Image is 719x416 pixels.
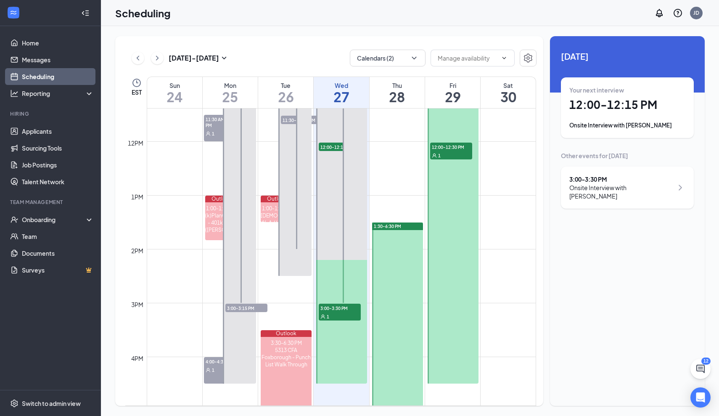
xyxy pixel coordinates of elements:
[438,153,441,159] span: 1
[132,88,142,96] span: EST
[22,68,94,85] a: Scheduling
[147,81,202,90] div: Sun
[130,300,145,309] div: 3pm
[314,77,369,108] a: August 27, 2025
[261,196,294,202] div: Outlook
[169,53,219,63] h3: [DATE] - [DATE]
[430,143,472,151] span: 12:00-12:30 PM
[695,364,706,374] svg: ChatActive
[212,367,214,373] span: 1
[261,330,312,337] div: Outlook
[10,110,92,117] div: Hiring
[261,205,294,212] div: 1:00-1:30 PM
[22,173,94,190] a: Talent Network
[225,304,267,312] span: 3:00-3:15 PM
[261,347,312,368] div: 5313 CFA Foxborough - Punch List Walk Through
[374,223,401,229] span: 1:30-6:30 PM
[261,339,312,347] div: 3:30-6:30 PM
[81,9,90,17] svg: Collapse
[10,199,92,206] div: Team Management
[520,50,537,66] button: Settings
[130,246,145,255] div: 2pm
[115,6,171,20] h1: Scheduling
[350,50,426,66] button: Calendars (2)ChevronDown
[569,98,685,112] h1: 12:00 - 12:15 PM
[425,81,480,90] div: Fri
[206,131,211,136] svg: User
[258,81,313,90] div: Tue
[126,138,145,148] div: 12pm
[569,86,685,94] div: Your next interview
[147,77,202,108] a: August 24, 2025
[22,245,94,262] a: Documents
[425,77,480,108] a: August 29, 2025
[327,314,329,320] span: 1
[701,358,711,365] div: 12
[22,156,94,173] a: Job Postings
[205,196,238,202] div: Outlook
[212,131,214,137] span: 1
[693,9,699,16] div: JD
[203,90,258,104] h1: 25
[204,357,238,366] span: 4:00-4:30 PM
[22,89,94,98] div: Reporting
[22,140,94,156] a: Sourcing Tools
[261,212,294,248] div: [DEMOGRAPHIC_DATA]-fil-A // Grand Opening Weekly Check In
[151,52,164,64] button: ChevronRight
[22,228,94,245] a: Team
[22,34,94,51] a: Home
[203,77,258,108] a: August 25, 2025
[569,175,673,183] div: 3:00 - 3:30 PM
[10,215,19,224] svg: UserCheck
[132,78,142,88] svg: Clock
[153,53,161,63] svg: ChevronRight
[134,53,142,63] svg: ChevronLeft
[673,8,683,18] svg: QuestionInfo
[438,53,497,63] input: Manage availability
[22,215,87,224] div: Onboarding
[258,90,313,104] h1: 26
[370,81,425,90] div: Thu
[204,115,238,129] span: 11:30 AM-12:00 PM
[432,153,437,158] svg: User
[130,192,145,201] div: 1pm
[654,8,664,18] svg: Notifications
[219,53,229,63] svg: SmallChevronDown
[314,81,369,90] div: Wed
[10,89,19,98] svg: Analysis
[501,55,508,61] svg: ChevronDown
[319,304,361,312] span: 3:00-3:30 PM
[425,90,480,104] h1: 29
[561,151,694,160] div: Other events for [DATE]
[370,90,425,104] h1: 28
[147,90,202,104] h1: 24
[481,90,536,104] h1: 30
[22,51,94,68] a: Messages
[203,81,258,90] div: Mon
[481,81,536,90] div: Sat
[410,54,418,62] svg: ChevronDown
[314,90,369,104] h1: 27
[675,183,685,193] svg: ChevronRight
[319,143,361,151] span: 12:00-12:15 PM
[205,212,238,233] div: (k)PlanConnect - 401k Chat ([PERSON_NAME])
[690,387,711,408] div: Open Intercom Messenger
[481,77,536,108] a: August 30, 2025
[9,8,18,17] svg: WorkstreamLogo
[690,359,711,379] button: ChatActive
[205,205,238,212] div: 1:00-1:50 PM
[258,77,313,108] a: August 26, 2025
[569,183,673,200] div: Onsite Interview with [PERSON_NAME]
[130,354,145,363] div: 4pm
[22,399,81,408] div: Switch to admin view
[320,314,325,319] svg: User
[561,50,694,63] span: [DATE]
[10,399,19,408] svg: Settings
[370,77,425,108] a: August 28, 2025
[523,53,533,63] svg: Settings
[206,368,211,373] svg: User
[22,262,94,278] a: SurveysCrown
[22,123,94,140] a: Applicants
[281,116,323,124] span: 11:30-11:45 AM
